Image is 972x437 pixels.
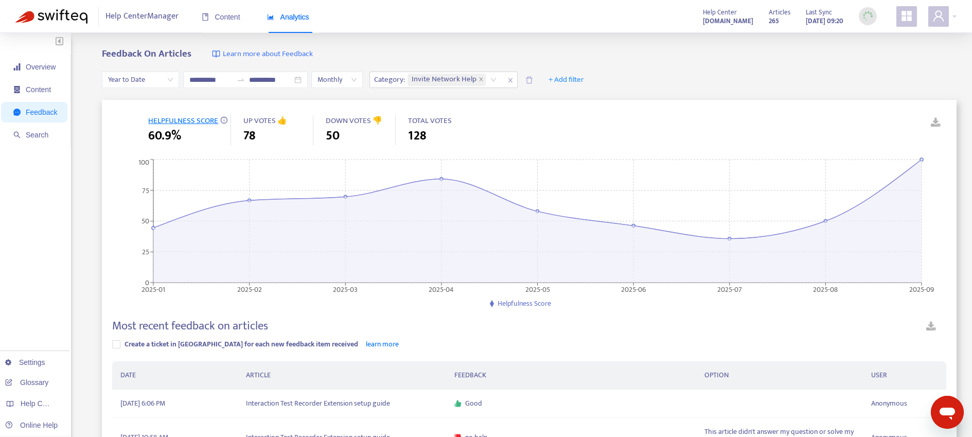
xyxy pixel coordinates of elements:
[498,298,551,309] span: Helpfulness Score
[13,131,21,138] span: search
[326,127,340,145] span: 50
[102,46,191,62] b: Feedback On Articles
[806,15,843,27] strong: [DATE] 09:20
[932,10,945,22] span: user
[142,283,165,295] tspan: 2025-01
[237,76,245,84] span: swap-right
[237,283,262,295] tspan: 2025-02
[5,421,58,429] a: Online Help
[479,77,484,83] span: close
[238,361,446,390] th: ARTICLE
[370,72,407,88] span: Category :
[202,13,240,21] span: Content
[863,361,946,390] th: USER
[112,319,268,333] h4: Most recent feedback on articles
[26,85,51,94] span: Content
[5,358,45,366] a: Settings
[13,63,21,71] span: signal
[212,48,313,60] a: Learn more about Feedback
[465,398,482,409] span: Good
[541,72,592,88] button: + Add filter
[267,13,274,21] span: area-chart
[120,398,165,409] span: [DATE] 6:06 PM
[408,114,452,127] span: TOTAL VOTES
[223,48,313,60] span: Learn more about Feedback
[412,74,476,86] span: Invite Network Help
[5,378,48,387] a: Glossary
[549,74,584,86] span: + Add filter
[769,7,790,18] span: Articles
[696,361,863,390] th: OPTION
[525,76,533,84] span: delete
[212,50,220,58] img: image-link
[366,338,399,350] a: learn more
[148,127,181,145] span: 60.9%
[202,13,209,21] span: book
[504,74,517,86] span: close
[148,114,218,127] span: HELPFULNESS SCORE
[13,86,21,93] span: container
[717,283,742,295] tspan: 2025-07
[429,283,454,295] tspan: 2025-04
[871,398,907,409] span: Anonymous
[900,10,913,22] span: appstore
[238,390,446,418] td: Interaction Test Recorder Extension setup guide
[145,276,149,288] tspan: 0
[243,114,287,127] span: UP VOTES 👍
[622,283,646,295] tspan: 2025-06
[108,72,173,88] span: Year to Date
[243,127,255,145] span: 78
[408,127,426,145] span: 128
[142,184,149,196] tspan: 75
[15,9,87,24] img: Swifteq
[446,361,696,390] th: FEEDBACK
[21,399,63,408] span: Help Centers
[26,63,56,71] span: Overview
[769,15,779,27] strong: 265
[861,10,874,23] img: sync_loading.0b5143dde30e3a21642e.gif
[909,283,934,295] tspan: 2025-09
[931,396,964,429] iframe: Button to launch messaging window
[138,156,149,168] tspan: 100
[237,76,245,84] span: to
[142,215,149,227] tspan: 50
[703,15,753,27] a: [DOMAIN_NAME]
[333,283,358,295] tspan: 2025-03
[13,109,21,116] span: message
[317,72,357,88] span: Monthly
[408,74,486,86] span: Invite Network Help
[26,108,57,116] span: Feedback
[326,114,382,127] span: DOWN VOTES 👎
[525,283,550,295] tspan: 2025-05
[142,246,149,258] tspan: 25
[703,7,737,18] span: Help Center
[26,131,48,139] span: Search
[125,338,358,350] span: Create a ticket in [GEOGRAPHIC_DATA] for each new feedback item received
[267,13,309,21] span: Analytics
[814,283,838,295] tspan: 2025-08
[454,400,462,407] span: like
[112,361,237,390] th: DATE
[806,7,832,18] span: Last Sync
[105,7,179,26] span: Help Center Manager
